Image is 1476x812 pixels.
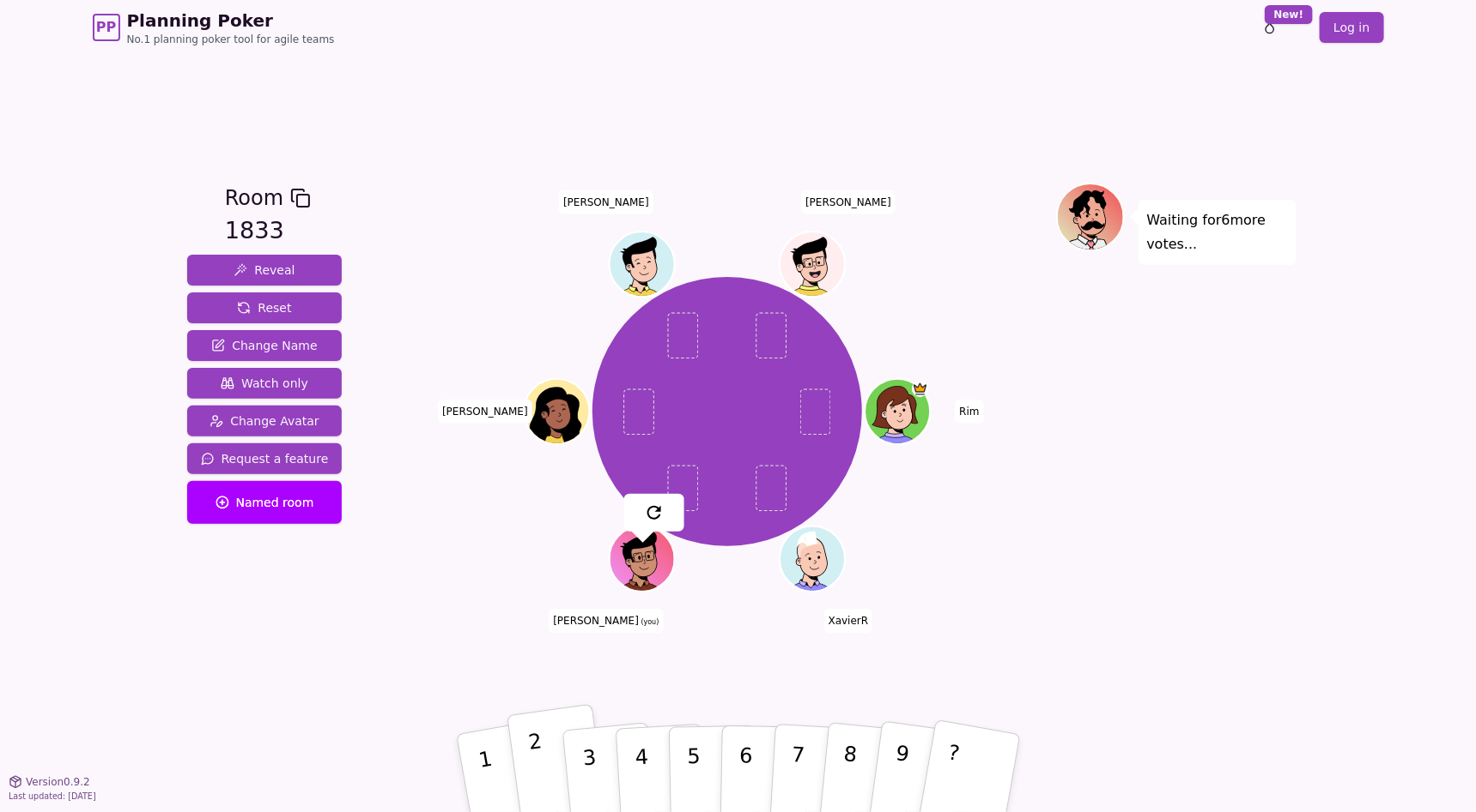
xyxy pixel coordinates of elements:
[127,33,335,46] span: No.1 planning poker tool for agile teams
[201,450,329,467] span: Request a feature
[221,375,308,392] span: Watch only
[912,381,928,397] span: Rim is the host
[9,791,96,801] span: Last updated: [DATE]
[1254,12,1285,43] button: New!
[187,481,343,524] button: Named room
[210,412,319,430] span: Change Avatar
[216,494,314,511] span: Named room
[549,609,663,633] span: Click to change your name
[438,400,532,424] span: Click to change your name
[9,775,90,789] button: Version0.9.2
[1320,12,1383,43] a: Log in
[225,183,283,214] span: Room
[1147,208,1288,256] p: Waiting for 6 more votes...
[237,299,291,316] span: Reset
[26,775,90,789] span: Version 0.9.2
[187,330,343,361] button: Change Name
[225,214,311,249] div: 1833
[1265,5,1314,24] div: New!
[801,190,896,214] span: Click to change your name
[187,368,343,399] button: Watch only
[187,255,343,286] button: Reveal
[187,406,343,436] button: Change Avatar
[234,262,295,279] span: Reveal
[639,618,659,626] span: (you)
[96,17,116,38] span: PP
[955,400,983,424] span: Click to change your name
[187,443,343,474] button: Request a feature
[93,9,335,46] a: PPPlanning PokerNo.1 planning poker tool for agile teams
[187,292,343,323] button: Reset
[127,9,335,33] span: Planning Poker
[559,190,653,214] span: Click to change your name
[644,502,665,523] img: reset
[824,609,873,633] span: Click to change your name
[211,337,317,354] span: Change Name
[611,528,673,590] button: Click to change your avatar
